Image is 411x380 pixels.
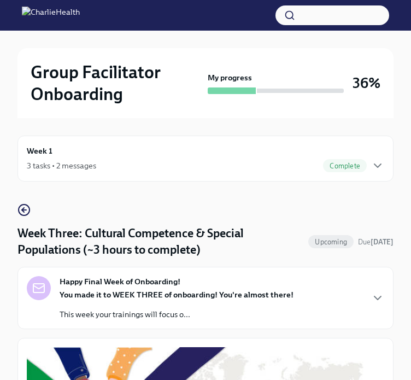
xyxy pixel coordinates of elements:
[22,7,80,24] img: CharlieHealth
[17,225,304,258] h4: Week Three: Cultural Competence & Special Populations (~3 hours to complete)
[323,162,367,170] span: Complete
[208,72,252,83] strong: My progress
[60,290,293,300] strong: You made it to WEEK THREE of onboarding! You're almost there!
[60,309,293,320] p: This week your trainings will focus o...
[358,237,394,247] span: September 23rd, 2025 07:00
[308,238,354,246] span: Upcoming
[31,61,203,105] h2: Group Facilitator Onboarding
[27,160,96,171] div: 3 tasks • 2 messages
[353,73,380,93] h3: 36%
[60,276,180,287] strong: Happy Final Week of Onboarding!
[27,145,52,157] h6: Week 1
[358,238,394,246] span: Due
[371,238,394,246] strong: [DATE]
